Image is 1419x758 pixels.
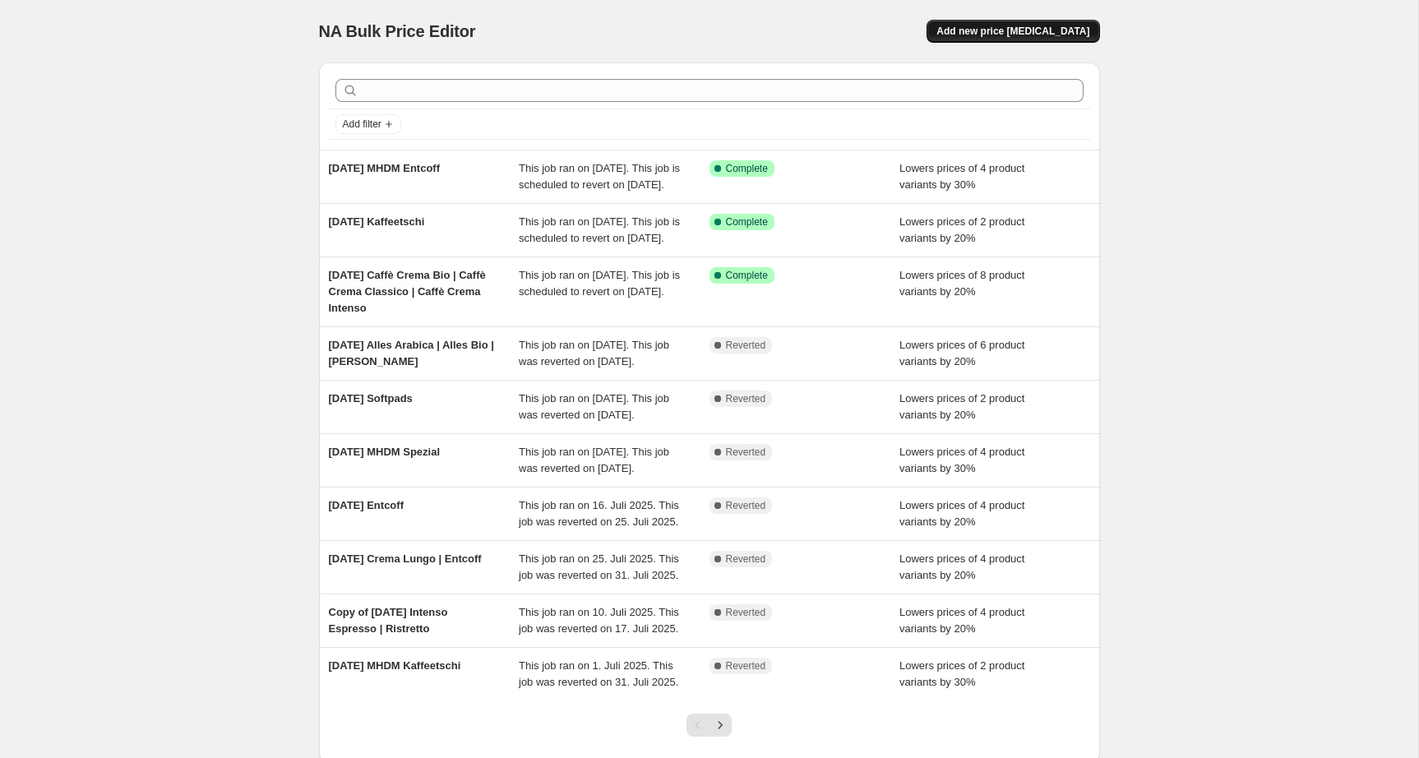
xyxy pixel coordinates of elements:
[726,269,768,282] span: Complete
[709,714,732,737] button: Next
[329,215,425,228] span: [DATE] Kaffeetschi
[899,499,1024,528] span: Lowers prices of 4 product variants by 20%
[726,215,768,229] span: Complete
[936,25,1089,38] span: Add new price [MEDICAL_DATA]
[329,446,441,458] span: [DATE] MHDM Spezial
[329,659,461,672] span: [DATE] MHDM Kaffeetschi
[899,552,1024,581] span: Lowers prices of 4 product variants by 20%
[519,392,669,421] span: This job ran on [DATE]. This job was reverted on [DATE].
[319,22,476,40] span: NA Bulk Price Editor
[899,269,1024,298] span: Lowers prices of 8 product variants by 20%
[899,215,1024,244] span: Lowers prices of 2 product variants by 20%
[329,499,404,511] span: [DATE] Entcoff
[329,392,413,404] span: [DATE] Softpads
[519,339,669,367] span: This job ran on [DATE]. This job was reverted on [DATE].
[899,392,1024,421] span: Lowers prices of 2 product variants by 20%
[726,392,766,405] span: Reverted
[899,606,1024,635] span: Lowers prices of 4 product variants by 20%
[927,20,1099,43] button: Add new price [MEDICAL_DATA]
[519,659,678,688] span: This job ran on 1. Juli 2025. This job was reverted on 31. Juli 2025.
[726,162,768,175] span: Complete
[899,446,1024,474] span: Lowers prices of 4 product variants by 30%
[329,552,482,565] span: [DATE] Crema Lungo | Entcoff
[899,162,1024,191] span: Lowers prices of 4 product variants by 30%
[726,339,766,352] span: Reverted
[519,269,680,298] span: This job ran on [DATE]. This job is scheduled to revert on [DATE].
[329,606,448,635] span: Copy of [DATE] Intenso Espresso | Ristretto
[329,339,494,367] span: [DATE] Alles Arabica | Alles Bio | [PERSON_NAME]
[899,659,1024,688] span: Lowers prices of 2 product variants by 30%
[726,606,766,619] span: Reverted
[329,162,441,174] span: [DATE] MHDM Entcoff
[726,499,766,512] span: Reverted
[899,339,1024,367] span: Lowers prices of 6 product variants by 20%
[519,552,679,581] span: This job ran on 25. Juli 2025. This job was reverted on 31. Juli 2025.
[686,714,732,737] nav: Pagination
[726,659,766,672] span: Reverted
[343,118,381,131] span: Add filter
[519,215,680,244] span: This job ran on [DATE]. This job is scheduled to revert on [DATE].
[519,162,680,191] span: This job ran on [DATE]. This job is scheduled to revert on [DATE].
[329,269,486,314] span: [DATE] Caffè Crema Bio | Caffè Crema Classico | Caffè Crema Intenso
[519,606,679,635] span: This job ran on 10. Juli 2025. This job was reverted on 17. Juli 2025.
[335,114,401,134] button: Add filter
[519,446,669,474] span: This job ran on [DATE]. This job was reverted on [DATE].
[726,552,766,566] span: Reverted
[726,446,766,459] span: Reverted
[519,499,679,528] span: This job ran on 16. Juli 2025. This job was reverted on 25. Juli 2025.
